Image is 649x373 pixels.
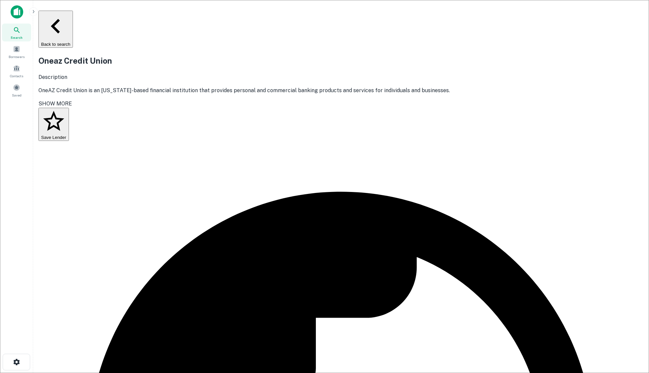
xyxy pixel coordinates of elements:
[2,81,31,99] a: Saved
[2,62,31,80] a: Contacts
[38,55,644,67] h2: Oneaz Credit Union
[616,320,649,352] iframe: Chat Widget
[38,74,67,80] span: Description
[2,24,31,41] a: Search
[10,73,23,79] span: Contacts
[38,11,73,48] button: Back to search
[2,43,31,61] a: Borrowers
[11,5,23,19] img: capitalize-icon.png
[9,54,25,59] span: Borrowers
[38,87,644,94] p: OneAZ Credit Union is an [US_STATE]-based financial institution that provides personal and commer...
[38,100,72,107] span: SHOW MORE
[12,93,22,98] span: Saved
[11,35,23,40] span: Search
[38,108,69,141] button: Save Lender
